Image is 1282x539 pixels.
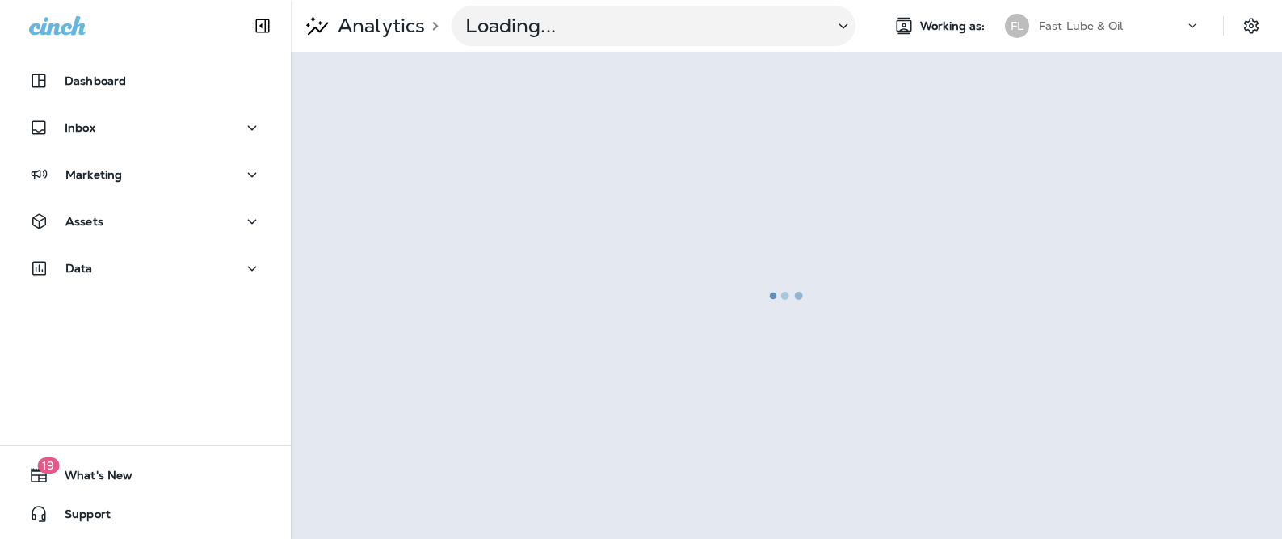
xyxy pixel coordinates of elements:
button: 19What's New [16,459,275,491]
span: What's New [48,469,132,488]
p: Analytics [331,14,425,38]
p: Loading... [465,14,821,38]
p: Fast Lube & Oil [1039,19,1123,32]
p: > [425,19,439,32]
button: Dashboard [16,65,275,97]
button: Support [16,498,275,530]
span: Support [48,507,111,527]
p: Dashboard [65,74,126,87]
button: Marketing [16,158,275,191]
div: FL [1005,14,1029,38]
button: Inbox [16,112,275,144]
p: Inbox [65,121,95,134]
span: 19 [37,457,59,474]
span: Working as: [920,19,989,33]
button: Settings [1237,11,1266,40]
button: Assets [16,205,275,238]
button: Data [16,252,275,284]
p: Assets [65,215,103,228]
p: Data [65,262,93,275]
button: Collapse Sidebar [240,10,285,42]
p: Marketing [65,168,122,181]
